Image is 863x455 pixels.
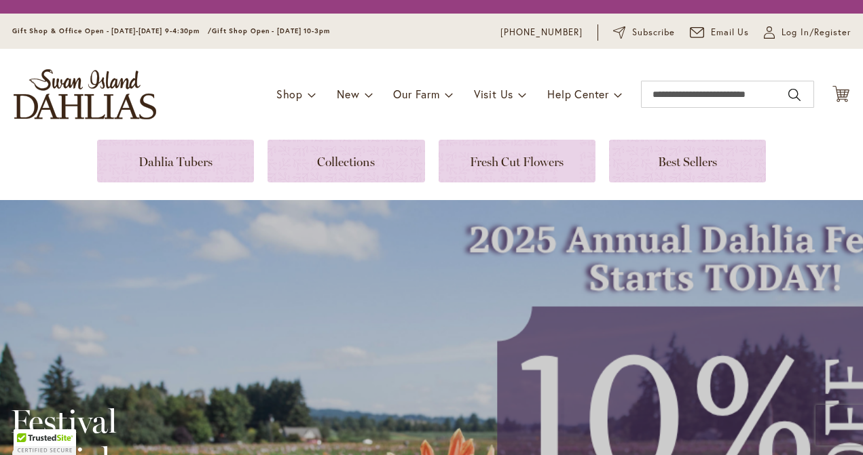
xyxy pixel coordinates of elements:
a: store logo [14,69,156,119]
span: Subscribe [632,26,675,39]
span: Shop [276,87,303,101]
span: Log In/Register [782,26,851,39]
span: Gift Shop Open - [DATE] 10-3pm [212,26,330,35]
span: New [337,87,359,101]
span: Visit Us [474,87,513,101]
span: Help Center [547,87,609,101]
a: Email Us [690,26,750,39]
span: Email Us [711,26,750,39]
button: Search [788,84,801,106]
span: Our Farm [393,87,439,101]
a: Subscribe [613,26,675,39]
a: [PHONE_NUMBER] [500,26,583,39]
a: Log In/Register [764,26,851,39]
span: Gift Shop & Office Open - [DATE]-[DATE] 9-4:30pm / [12,26,212,35]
